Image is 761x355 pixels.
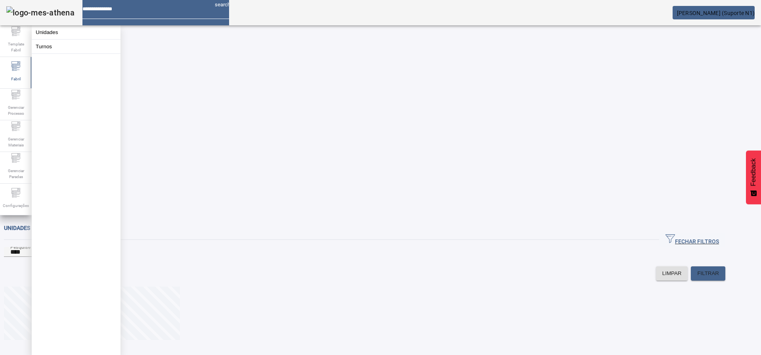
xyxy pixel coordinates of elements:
[659,233,725,247] button: FECHAR FILTROS
[4,165,28,182] span: Gerenciar Paradas
[32,40,120,53] button: Turnos
[4,134,28,150] span: Gerenciar Materiais
[750,158,757,186] span: Feedback
[691,266,725,281] button: FILTRAR
[665,234,719,246] span: FECHAR FILTROS
[697,270,719,277] span: FILTRAR
[4,225,30,231] span: Unidades
[677,10,755,16] span: [PERSON_NAME] (Suporte N1)
[656,266,688,281] button: LIMPAR
[4,102,28,119] span: Gerenciar Processo
[4,287,180,340] button: Criar unidade
[0,200,31,211] span: Configurações
[10,244,98,249] mat-label: Pesquise por Código descrição ou sigla
[32,25,120,39] button: Unidades
[4,39,28,55] span: Template Fabril
[746,150,761,204] button: Feedback - Mostrar pesquisa
[662,270,682,277] span: LIMPAR
[9,74,23,84] span: Fabril
[6,6,75,19] img: logo-mes-athena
